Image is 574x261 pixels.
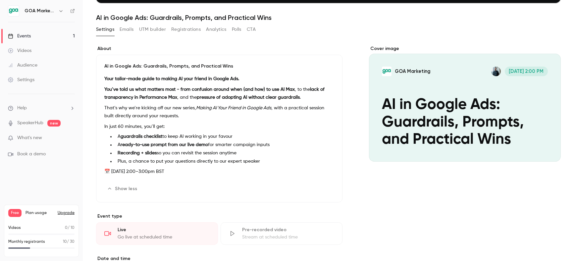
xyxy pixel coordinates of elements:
strong: Recording + slides [118,151,157,155]
span: 0 [65,226,68,230]
li: help-dropdown-opener [8,105,75,112]
button: Upgrade [58,210,75,216]
p: 📅 [DATE] 2:00–3:00pm BST [104,168,334,176]
button: Polls [232,24,241,35]
button: Settings [96,24,114,35]
div: Pre-recorded video [242,227,334,233]
div: Pre-recorded videoStream at scheduled time [221,222,342,245]
div: Events [8,33,31,39]
span: Help [17,105,27,112]
strong: ready-to-use prompt from our live demo [121,142,208,147]
strong: Your tailor-made guide to making AI your friend in Google Ads. [104,77,239,81]
span: 10 [63,240,67,244]
button: CTA [247,24,256,35]
span: What's new [17,134,42,141]
div: Settings [8,77,34,83]
li: so you can revisit the session anytime [115,150,334,157]
label: About [96,45,342,52]
li: Plus, a chance to put your questions directly to our expert speaker [115,158,334,165]
p: Videos [8,225,21,231]
section: Cover image [369,45,561,162]
button: UTM builder [139,24,166,35]
span: Free [8,209,22,217]
button: Registrations [171,24,201,35]
div: Live [118,227,210,233]
div: Stream at scheduled time [242,234,334,240]
button: Analytics [206,24,227,35]
p: / 30 [63,239,75,245]
h1: AI in Google Ads: Guardrails, Prompts, and Practical Wins [96,14,561,22]
div: Audience [8,62,37,69]
label: Cover image [369,45,561,52]
button: Emails [120,24,133,35]
strong: guardrails checklist [121,134,162,139]
strong: pressure of adopting AI without clear guardrails [197,95,300,100]
span: new [47,120,61,127]
p: AI in Google Ads: Guardrails, Prompts, and Practical Wins [104,63,334,70]
a: SpeakerHub [17,120,43,127]
iframe: Noticeable Trigger [67,135,75,141]
p: , to the , and the . [104,85,334,101]
div: Videos [8,47,31,54]
div: LiveGo live at scheduled time [96,222,218,245]
span: Plan usage [26,210,54,216]
span: Book a demo [17,151,46,158]
em: Making AI Your Friend in Google Ads [196,106,271,110]
h6: GOA Marketing [25,8,56,14]
p: Event type [96,213,342,220]
li: A to keep AI working in your favour [115,133,334,140]
p: In just 60 minutes, you’ll get: [104,123,334,130]
strong: You’ve told us what matters most - from confusion around when (and how) to use AI Max [104,87,295,92]
div: Go live at scheduled time [118,234,210,240]
p: Monthly registrants [8,239,45,245]
p: That’s why we’re kicking off our new series, , with a practical session built directly around you... [104,104,334,120]
li: A for smarter campaign inputs [115,141,334,148]
img: GOA Marketing [8,6,19,16]
p: / 10 [65,225,75,231]
button: Show less [104,183,141,194]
